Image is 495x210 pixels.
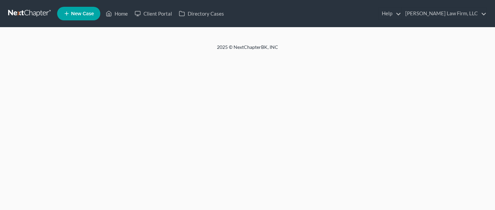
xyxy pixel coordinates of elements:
[102,7,131,20] a: Home
[54,44,441,56] div: 2025 © NextChapterBK, INC
[175,7,227,20] a: Directory Cases
[57,7,100,20] new-legal-case-button: New Case
[402,7,487,20] a: [PERSON_NAME] Law Firm, LLC
[131,7,175,20] a: Client Portal
[378,7,401,20] a: Help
